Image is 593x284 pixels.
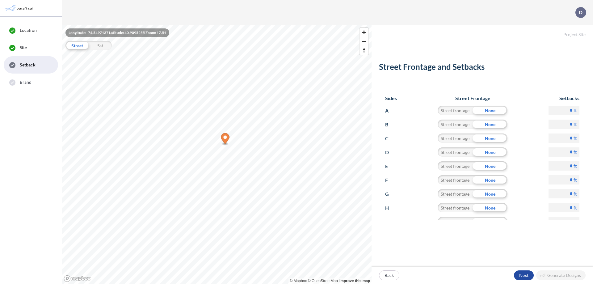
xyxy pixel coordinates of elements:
button: Reset bearing to north [360,46,368,55]
img: Parafin [5,2,35,14]
canvas: Map [62,25,372,284]
div: None [473,134,507,143]
span: Site [20,45,27,51]
a: Improve this map [339,279,370,283]
h6: Setbacks [549,95,579,101]
button: Back [379,270,399,280]
p: D [579,10,582,15]
p: Back [385,272,394,278]
button: Zoom out [360,37,368,46]
div: None [473,189,507,198]
label: ft [574,149,577,155]
p: B [385,120,397,129]
p: H [385,203,397,213]
div: None [473,106,507,115]
span: Location [20,27,37,33]
div: None [473,120,507,129]
a: Mapbox homepage [64,275,91,282]
a: OpenStreetMap [308,279,338,283]
div: Street frontage [438,217,473,226]
a: Mapbox [290,279,307,283]
p: I [385,217,397,227]
div: Street frontage [438,147,473,157]
label: ft [574,135,577,141]
label: ft [574,163,577,169]
div: None [473,203,507,212]
label: ft [574,191,577,197]
div: Street [65,41,89,50]
div: Street frontage [438,161,473,171]
button: Next [514,270,534,280]
div: Map marker [221,133,229,146]
p: A [385,106,397,116]
p: G [385,189,397,199]
label: ft [574,205,577,211]
label: ft [574,121,577,127]
div: Street frontage [438,120,473,129]
div: None [473,175,507,184]
button: Zoom in [360,28,368,37]
p: Next [519,272,528,278]
label: ft [574,177,577,183]
h2: Street Frontage and Setbacks [379,62,586,74]
div: Street frontage [438,203,473,212]
h6: Sides [385,95,397,101]
p: C [385,134,397,143]
div: Longitude: -74.5497137 Latitude: 40.9095255 Zoom: 17.51 [65,28,169,37]
label: ft [574,107,577,113]
p: E [385,161,397,171]
span: Brand [20,79,32,85]
div: None [473,217,507,226]
div: Street frontage [438,175,473,184]
p: D [385,147,397,157]
div: None [473,161,507,171]
span: Setback [20,62,36,68]
div: Sat [89,41,112,50]
div: Street frontage [438,189,473,198]
div: None [473,147,507,157]
p: F [385,175,397,185]
div: Street frontage [438,134,473,143]
label: ft [574,218,577,225]
h6: Street Frontage [432,95,514,101]
div: Street frontage [438,106,473,115]
h5: Project Site [372,25,593,37]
